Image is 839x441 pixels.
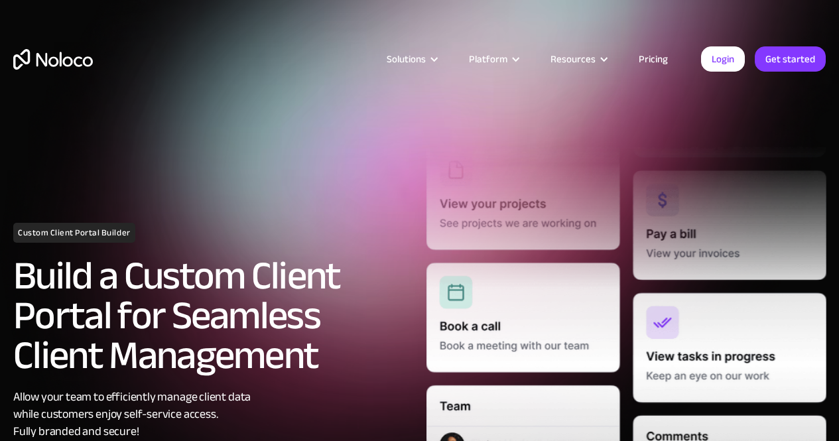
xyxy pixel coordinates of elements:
div: Solutions [370,50,452,68]
a: Login [701,46,745,72]
div: Resources [550,50,596,68]
div: Platform [469,50,507,68]
a: Get started [755,46,826,72]
a: home [13,49,93,70]
div: Allow your team to efficiently manage client data while customers enjoy self-service access. Full... [13,389,413,440]
div: Solutions [387,50,426,68]
a: Pricing [622,50,684,68]
div: Platform [452,50,534,68]
h1: Custom Client Portal Builder [13,223,135,243]
div: Resources [534,50,622,68]
h2: Build a Custom Client Portal for Seamless Client Management [13,256,413,375]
